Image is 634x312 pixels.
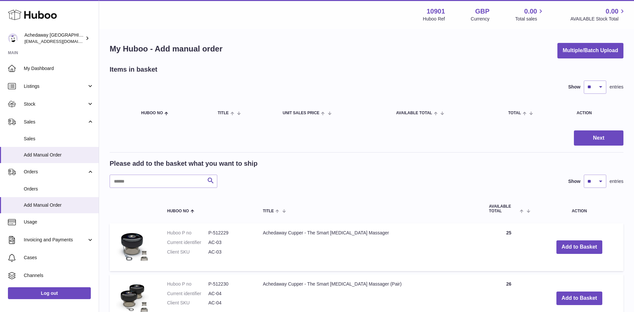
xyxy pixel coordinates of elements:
span: AVAILABLE Total [489,204,518,213]
span: Usage [24,219,94,225]
span: Title [218,111,229,115]
dd: AC-03 [208,249,250,255]
dd: AC-04 [208,300,250,306]
td: Achedaway Cupper - The Smart [MEDICAL_DATA] Massager [256,223,482,271]
span: Orders [24,186,94,192]
span: AVAILABLE Total [396,111,432,115]
span: Total sales [515,16,545,22]
span: Add Manual Order [24,202,94,208]
span: Orders [24,169,87,175]
span: Sales [24,119,87,125]
td: 25 [482,223,535,271]
div: Huboo Ref [423,16,445,22]
strong: 10901 [427,7,445,16]
label: Show [568,178,581,185]
a: 0.00 AVAILABLE Stock Total [570,7,626,22]
span: Add Manual Order [24,152,94,158]
button: Add to Basket [556,292,603,305]
span: Channels [24,272,94,279]
span: Listings [24,83,87,89]
label: Show [568,84,581,90]
span: Total [508,111,521,115]
span: Huboo no [167,209,189,213]
span: Cases [24,255,94,261]
th: Action [535,198,623,220]
span: Huboo no [141,111,163,115]
dt: Current identifier [167,239,208,246]
span: Invoicing and Payments [24,237,87,243]
dd: AC-04 [208,291,250,297]
dd: AC-03 [208,239,250,246]
dd: P-512229 [208,230,250,236]
dt: Huboo P no [167,281,208,287]
a: Log out [8,287,91,299]
h2: Items in basket [110,65,158,74]
img: admin@newpb.co.uk [8,33,18,43]
span: My Dashboard [24,65,94,72]
a: 0.00 Total sales [515,7,545,22]
div: Currency [471,16,490,22]
span: 0.00 [606,7,618,16]
dd: P-512230 [208,281,250,287]
img: Achedaway Cupper - The Smart Cupping Therapy Massager [116,230,149,263]
dt: Current identifier [167,291,208,297]
span: entries [610,84,623,90]
h1: My Huboo - Add manual order [110,44,223,54]
dt: Huboo P no [167,230,208,236]
span: Unit Sales Price [283,111,319,115]
div: Action [577,111,617,115]
button: Next [574,130,623,146]
span: Title [263,209,274,213]
span: entries [610,178,623,185]
div: Achedaway [GEOGRAPHIC_DATA] [24,32,84,45]
span: [EMAIL_ADDRESS][DOMAIN_NAME] [24,39,97,44]
button: Multiple/Batch Upload [557,43,623,58]
span: Sales [24,136,94,142]
dt: Client SKU [167,249,208,255]
strong: GBP [475,7,489,16]
button: Add to Basket [556,240,603,254]
span: Stock [24,101,87,107]
span: AVAILABLE Stock Total [570,16,626,22]
h2: Please add to the basket what you want to ship [110,159,258,168]
span: 0.00 [524,7,537,16]
dt: Client SKU [167,300,208,306]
